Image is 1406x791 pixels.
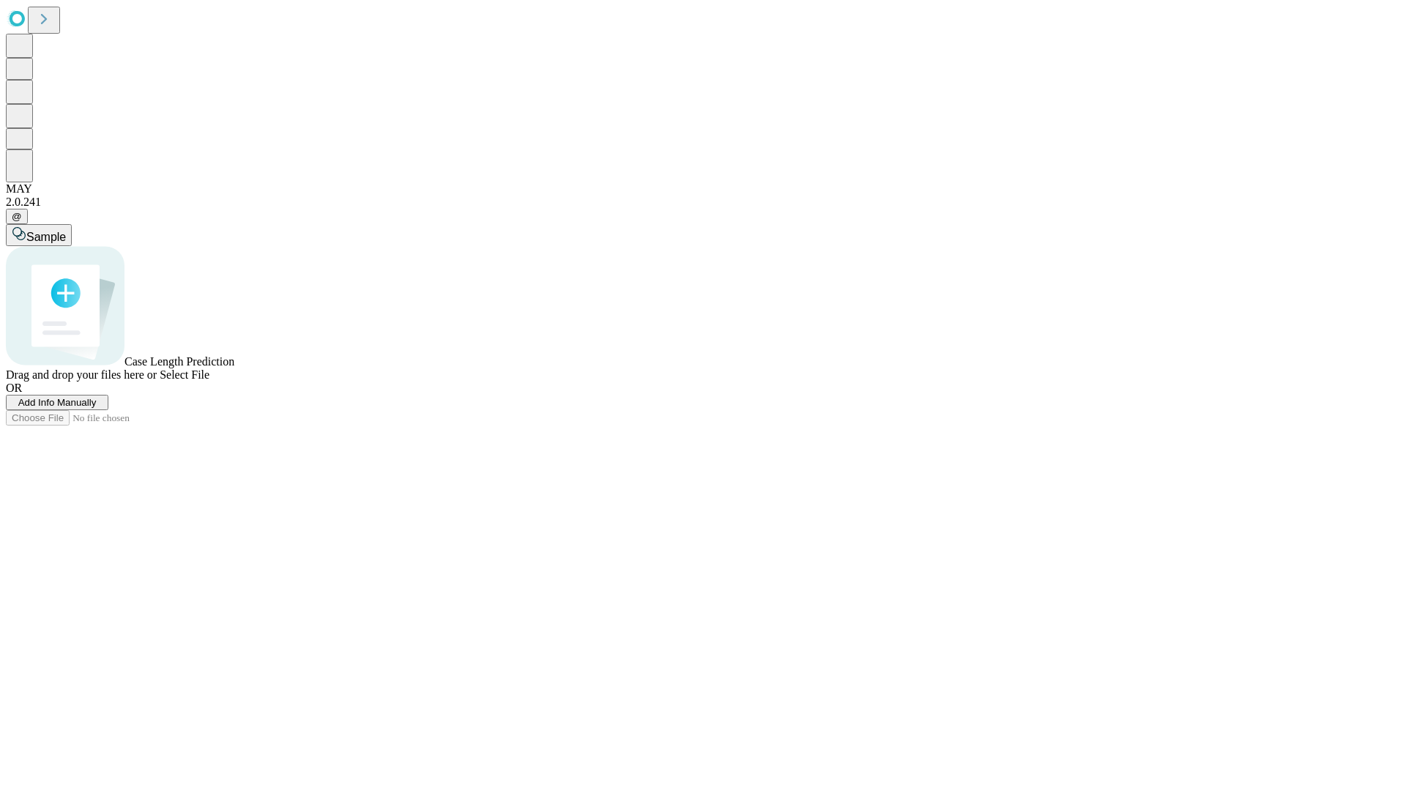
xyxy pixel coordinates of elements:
div: 2.0.241 [6,196,1400,209]
span: @ [12,211,22,222]
button: Add Info Manually [6,395,108,410]
span: Add Info Manually [18,397,97,408]
button: @ [6,209,28,224]
span: Case Length Prediction [124,355,234,368]
span: OR [6,382,22,394]
button: Sample [6,224,72,246]
span: Drag and drop your files here or [6,368,157,381]
span: Sample [26,231,66,243]
span: Select File [160,368,209,381]
div: MAY [6,182,1400,196]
